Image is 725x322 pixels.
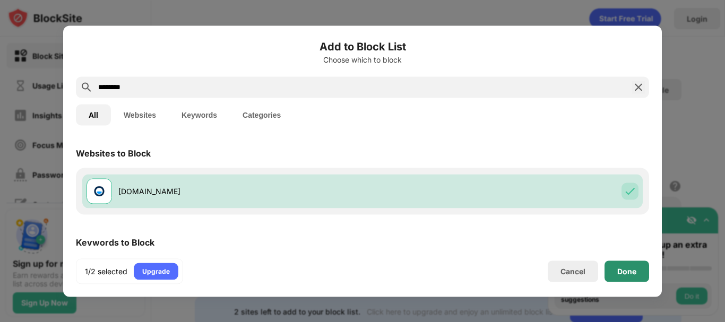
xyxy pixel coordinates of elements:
img: favicons [93,185,106,197]
div: 1/2 selected [85,266,127,276]
img: search.svg [80,81,93,93]
div: Done [617,267,636,275]
div: Keywords to Block [76,237,154,247]
img: search-close [632,81,645,93]
div: Choose which to block [76,55,649,64]
div: Cancel [560,267,585,276]
div: Upgrade [142,266,170,276]
button: Keywords [169,104,230,125]
h6: Add to Block List [76,38,649,54]
button: All [76,104,111,125]
div: [DOMAIN_NAME] [118,186,362,197]
button: Categories [230,104,294,125]
div: Websites to Block [76,147,151,158]
button: Websites [111,104,169,125]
